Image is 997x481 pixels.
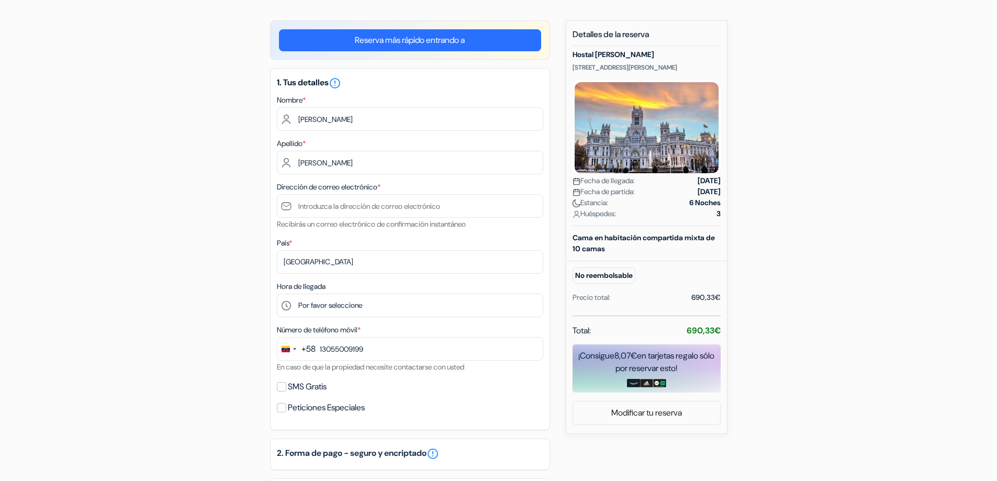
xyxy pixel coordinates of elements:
[573,350,721,375] div: ¡Consigue en tarjetas regalo sólo por reservar esto!
[573,175,635,186] span: Fecha de llegada:
[329,77,341,88] a: error_outline
[716,208,721,219] strong: 3
[573,177,580,185] img: calendar.svg
[329,77,341,90] i: error_outline
[277,281,326,292] label: Hora de llegada
[614,350,637,361] span: 8,07€
[698,175,721,186] strong: [DATE]
[640,379,653,387] img: adidas-card.png
[288,379,327,394] label: SMS Gratis
[277,448,543,460] h5: 2. Forma de pago - seguro y encriptado
[288,400,365,415] label: Peticiones Especiales
[573,292,611,303] div: Precio total:
[301,343,316,355] div: +58
[279,29,541,51] a: Reserva más rápido entrando a
[573,210,580,218] img: user_icon.svg
[627,379,640,387] img: amazon-card-no-text.png
[277,194,543,218] input: Introduzca la dirección de correo electrónico
[687,325,721,336] strong: 690,33€
[573,186,635,197] span: Fecha de partida:
[277,338,316,360] button: Change country, selected Venezuela (+58)
[277,95,306,106] label: Nombre
[698,186,721,197] strong: [DATE]
[573,50,721,59] h5: Hostal [PERSON_NAME]
[277,238,292,249] label: País
[277,138,306,149] label: Apellido
[653,379,666,387] img: uber-uber-eats-card.png
[573,199,580,207] img: moon.svg
[573,325,591,337] span: Total:
[277,77,543,90] h5: 1. Tus detalles
[277,325,361,335] label: Número de teléfono móvil
[277,362,464,372] small: En caso de que la propiedad necesite contactarse con usted
[427,448,439,460] a: error_outline
[277,219,466,229] small: Recibirás un correo electrónico de confirmación instantáneo
[573,188,580,196] img: calendar.svg
[573,29,721,46] h5: Detalles de la reserva
[277,182,380,193] label: Dirección de correo electrónico
[689,197,721,208] strong: 6 Noches
[573,208,616,219] span: Huéspedes:
[573,63,721,72] p: [STREET_ADDRESS][PERSON_NAME]
[691,292,721,303] div: 690,33€
[277,107,543,131] input: Ingrese el nombre
[573,233,715,253] b: Cama en habitación compartida mixta de 10 camas
[573,197,608,208] span: Estancia:
[573,267,635,284] small: No reembolsable
[573,403,720,423] a: Modificar tu reserva
[277,151,543,174] input: Introduzca el apellido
